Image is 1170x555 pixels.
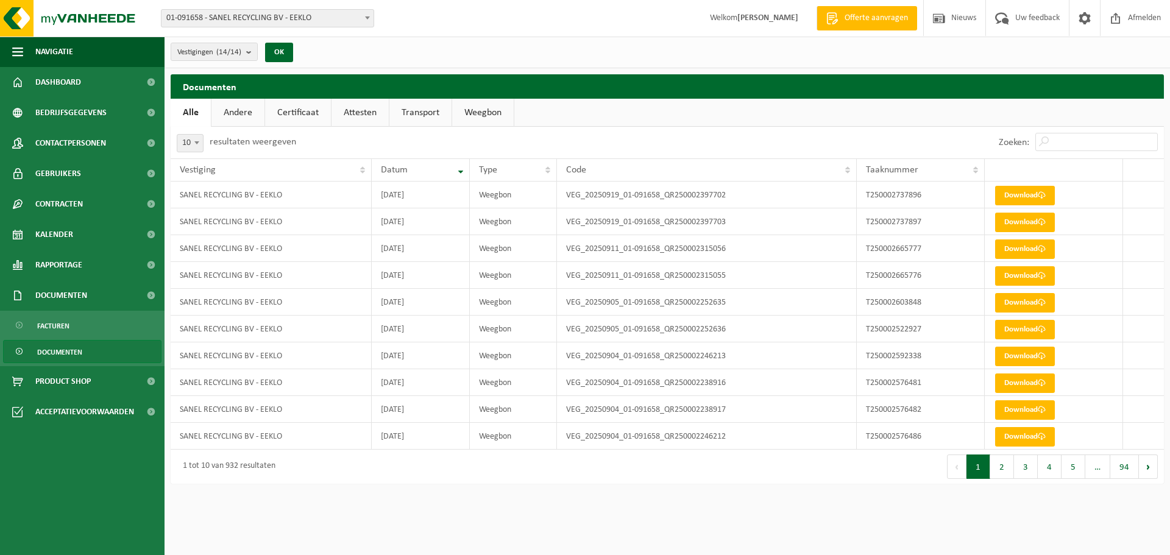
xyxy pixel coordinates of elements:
[737,13,798,23] strong: [PERSON_NAME]
[947,454,966,479] button: Previous
[171,43,258,61] button: Vestigingen(14/14)
[171,74,1164,98] h2: Documenten
[372,289,470,316] td: [DATE]
[557,342,857,369] td: VEG_20250904_01-091658_QR250002246213
[389,99,452,127] a: Transport
[470,182,557,208] td: Weegbon
[171,262,372,289] td: SANEL RECYCLING BV - EEKLO
[35,37,73,67] span: Navigatie
[470,208,557,235] td: Weegbon
[35,189,83,219] span: Contracten
[557,208,857,235] td: VEG_20250919_01-091658_QR250002397703
[171,235,372,262] td: SANEL RECYCLING BV - EEKLO
[470,289,557,316] td: Weegbon
[470,396,557,423] td: Weegbon
[171,369,372,396] td: SANEL RECYCLING BV - EEKLO
[995,347,1055,366] a: Download
[995,320,1055,339] a: Download
[557,289,857,316] td: VEG_20250905_01-091658_QR250002252635
[990,454,1014,479] button: 2
[381,165,408,175] span: Datum
[866,165,918,175] span: Taaknummer
[857,235,985,262] td: T250002665777
[470,235,557,262] td: Weegbon
[557,182,857,208] td: VEG_20250919_01-091658_QR250002397702
[171,342,372,369] td: SANEL RECYCLING BV - EEKLO
[35,219,73,250] span: Kalender
[372,369,470,396] td: [DATE]
[3,340,161,363] a: Documenten
[171,208,372,235] td: SANEL RECYCLING BV - EEKLO
[372,423,470,450] td: [DATE]
[177,456,275,478] div: 1 tot 10 van 932 resultaten
[995,373,1055,393] a: Download
[470,342,557,369] td: Weegbon
[566,165,586,175] span: Code
[171,316,372,342] td: SANEL RECYCLING BV - EEKLO
[857,289,985,316] td: T250002603848
[857,262,985,289] td: T250002665776
[557,423,857,450] td: VEG_20250904_01-091658_QR250002246212
[171,423,372,450] td: SANEL RECYCLING BV - EEKLO
[161,9,374,27] span: 01-091658 - SANEL RECYCLING BV - EEKLO
[372,396,470,423] td: [DATE]
[995,266,1055,286] a: Download
[372,316,470,342] td: [DATE]
[557,316,857,342] td: VEG_20250905_01-091658_QR250002252636
[35,158,81,189] span: Gebruikers
[857,369,985,396] td: T250002576481
[171,289,372,316] td: SANEL RECYCLING BV - EEKLO
[452,99,514,127] a: Weegbon
[1085,454,1110,479] span: …
[210,137,296,147] label: resultaten weergeven
[995,293,1055,313] a: Download
[35,128,106,158] span: Contactpersonen
[177,135,203,152] span: 10
[171,396,372,423] td: SANEL RECYCLING BV - EEKLO
[372,235,470,262] td: [DATE]
[470,316,557,342] td: Weegbon
[177,134,204,152] span: 10
[35,397,134,427] span: Acceptatievoorwaarden
[372,208,470,235] td: [DATE]
[857,182,985,208] td: T250002737896
[3,314,161,337] a: Facturen
[6,528,204,555] iframe: chat widget
[171,99,211,127] a: Alle
[557,262,857,289] td: VEG_20250911_01-091658_QR250002315055
[35,366,91,397] span: Product Shop
[372,262,470,289] td: [DATE]
[180,165,216,175] span: Vestiging
[372,182,470,208] td: [DATE]
[966,454,990,479] button: 1
[479,165,497,175] span: Type
[37,341,82,364] span: Documenten
[557,369,857,396] td: VEG_20250904_01-091658_QR250002238916
[1139,454,1158,479] button: Next
[265,43,293,62] button: OK
[995,186,1055,205] a: Download
[995,239,1055,259] a: Download
[265,99,331,127] a: Certificaat
[557,235,857,262] td: VEG_20250911_01-091658_QR250002315056
[995,427,1055,447] a: Download
[857,396,985,423] td: T250002576482
[1110,454,1139,479] button: 94
[857,342,985,369] td: T250002592338
[470,369,557,396] td: Weegbon
[1062,454,1085,479] button: 5
[35,97,107,128] span: Bedrijfsgegevens
[37,314,69,338] span: Facturen
[1038,454,1062,479] button: 4
[470,262,557,289] td: Weegbon
[35,250,82,280] span: Rapportage
[35,67,81,97] span: Dashboard
[211,99,264,127] a: Andere
[177,43,241,62] span: Vestigingen
[1014,454,1038,479] button: 3
[331,99,389,127] a: Attesten
[995,400,1055,420] a: Download
[372,342,470,369] td: [DATE]
[857,208,985,235] td: T250002737897
[557,396,857,423] td: VEG_20250904_01-091658_QR250002238917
